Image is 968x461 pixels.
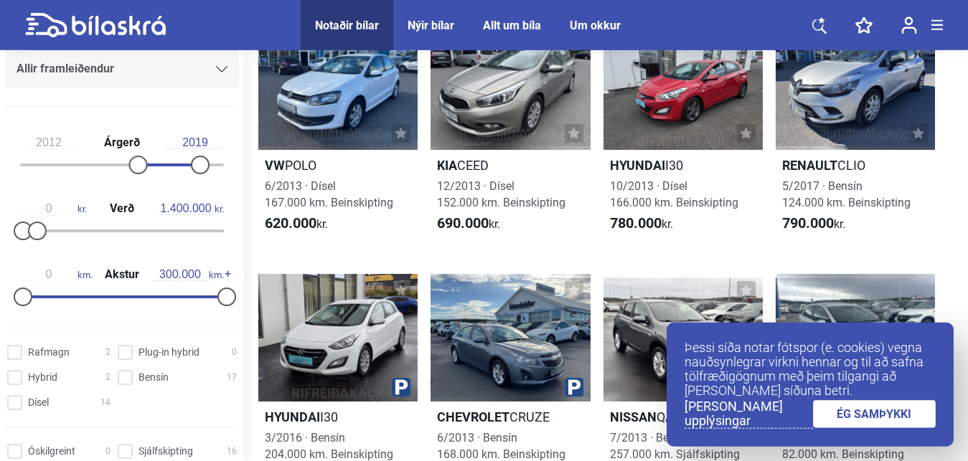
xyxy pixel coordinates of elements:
[437,158,457,173] b: Kia
[258,157,418,174] h2: POLO
[265,179,393,209] span: 6/2013 · Dísel 167.000 km. Beinskipting
[227,444,237,459] span: 16
[610,409,657,424] b: Nissan
[782,214,834,232] b: 790.000
[265,214,316,232] b: 620.000
[100,395,111,410] span: 14
[105,444,111,459] span: 0
[232,345,237,360] span: 0
[603,409,763,425] h2: QASHQAI
[610,431,740,461] span: 7/2013 · Bensín 257.000 km. Sjálfskipting
[603,22,763,245] a: HyundaiI3010/2013 · Dísel166.000 km. Beinskipting780.000kr.
[28,370,57,385] span: Hybrid
[776,22,935,245] a: RenaultCLIO5/2017 · Bensín124.000 km. Beinskipting790.000kr.
[431,157,590,174] h2: CEED
[776,157,935,174] h2: CLIO
[265,215,328,232] span: kr.
[138,345,199,360] span: Plug-in hybrid
[28,444,75,459] span: Óskilgreint
[227,370,237,385] span: 17
[258,22,418,245] a: VWPOLO6/2013 · Dísel167.000 km. Beinskipting620.000kr.
[437,409,509,424] b: Chevrolet
[431,409,590,425] h2: CRUZE
[20,268,93,281] span: km.
[610,179,738,209] span: 10/2013 · Dísel 166.000 km. Beinskipting
[258,409,418,425] h2: I30
[106,203,138,214] span: Verð
[437,431,565,461] span: 6/2013 · Bensín 168.000 km. Beinskipting
[782,158,837,173] b: Renault
[151,268,224,281] span: km.
[392,378,410,396] img: parking.png
[483,19,541,32] a: Allt um bíla
[28,345,70,360] span: Rafmagn
[157,202,224,215] span: kr.
[408,19,454,32] a: Nýir bílar
[17,59,114,79] span: Allir framleiðendur
[610,215,673,232] span: kr.
[265,409,320,424] b: Hyundai
[565,378,583,396] img: parking.png
[901,16,917,34] img: user-login.svg
[265,158,285,173] b: VW
[105,345,111,360] span: 2
[431,22,590,245] a: KiaCEED12/2013 · Dísel152.000 km. Beinskipting690.000kr.
[603,157,763,174] h2: I30
[437,215,500,232] span: kr.
[610,214,662,232] b: 780.000
[100,137,144,148] span: Árgerð
[782,179,911,209] span: 5/2017 · Bensín 124.000 km. Beinskipting
[610,158,665,173] b: Hyundai
[437,179,565,209] span: 12/2013 · Dísel 152.000 km. Beinskipting
[138,444,193,459] span: Sjálfskipting
[315,19,379,32] a: Notaðir bílar
[28,395,49,410] span: Dísel
[105,370,111,385] span: 2
[570,19,621,32] a: Um okkur
[685,341,936,398] p: Þessi síða notar fótspor (e. cookies) vegna nauðsynlegrar virkni hennar og til að safna tölfræðig...
[782,215,845,232] span: kr.
[813,400,936,428] a: ÉG SAMÞYKKI
[437,214,489,232] b: 690.000
[138,370,169,385] span: Bensín
[20,202,87,215] span: kr.
[265,431,393,461] span: 3/2016 · Bensín 204.000 km. Beinskipting
[101,269,143,280] span: Akstur
[685,399,813,429] a: [PERSON_NAME] upplýsingar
